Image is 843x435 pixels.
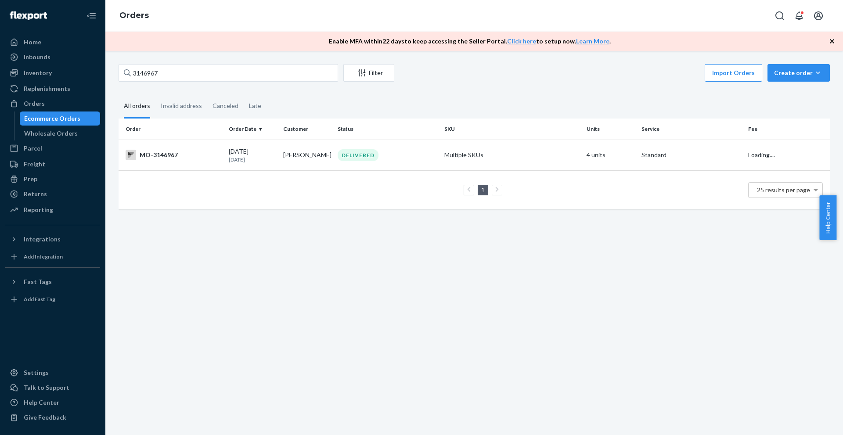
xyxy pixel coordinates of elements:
td: Loading.... [745,140,830,170]
a: Add Integration [5,250,100,264]
button: Filter [343,64,394,82]
th: Fee [745,119,830,140]
button: Fast Tags [5,275,100,289]
a: Inventory [5,66,100,80]
div: Customer [283,125,331,133]
p: Enable MFA within 22 days to keep accessing the Seller Portal. to setup now. . [329,37,611,46]
div: Talk to Support [24,383,69,392]
button: Open notifications [790,7,808,25]
input: Search orders [119,64,338,82]
a: Replenishments [5,82,100,96]
div: Inventory [24,68,52,77]
img: Flexport logo [10,11,47,20]
a: Freight [5,157,100,171]
button: Import Orders [705,64,762,82]
button: Open account menu [810,7,827,25]
div: Replenishments [24,84,70,93]
div: MO-3146967 [126,150,222,160]
div: [DATE] [229,147,276,163]
div: Orders [24,99,45,108]
ol: breadcrumbs [112,3,156,29]
div: Freight [24,160,45,169]
a: Wholesale Orders [20,126,101,140]
td: [PERSON_NAME] [280,140,334,170]
a: Page 1 is your current page [479,186,486,194]
button: Integrations [5,232,100,246]
th: Service [638,119,745,140]
div: Give Feedback [24,413,66,422]
a: Talk to Support [5,381,100,395]
div: Settings [24,368,49,377]
div: Add Integration [24,253,63,260]
a: Help Center [5,395,100,410]
div: Add Fast Tag [24,295,55,303]
a: Orders [5,97,100,111]
div: Integrations [24,235,61,244]
a: Home [5,35,100,49]
button: Give Feedback [5,410,100,424]
th: Order [119,119,225,140]
div: Late [249,94,261,117]
th: Order Date [225,119,280,140]
div: Create order [774,68,823,77]
th: Status [334,119,441,140]
button: Close Navigation [83,7,100,25]
div: Wholesale Orders [24,129,78,138]
td: 4 units [583,140,638,170]
a: Click here [507,37,536,45]
a: Prep [5,172,100,186]
a: Learn More [576,37,609,45]
a: Add Fast Tag [5,292,100,306]
div: Canceled [213,94,238,117]
div: Prep [24,175,37,183]
div: Returns [24,190,47,198]
th: SKU [441,119,583,140]
div: Invalid address [161,94,202,117]
a: Orders [119,11,149,20]
div: Inbounds [24,53,50,61]
div: Help Center [24,398,59,407]
a: Reporting [5,203,100,217]
a: Inbounds [5,50,100,64]
span: 25 results per page [757,186,810,194]
button: Open Search Box [771,7,789,25]
div: DELIVERED [338,149,378,161]
p: [DATE] [229,156,276,163]
div: Fast Tags [24,277,52,286]
th: Units [583,119,638,140]
div: Home [24,38,41,47]
div: Filter [344,68,394,77]
div: Parcel [24,144,42,153]
a: Parcel [5,141,100,155]
button: Help Center [819,195,836,240]
a: Returns [5,187,100,201]
p: Standard [641,151,741,159]
button: Create order [767,64,830,82]
td: Multiple SKUs [441,140,583,170]
div: Ecommerce Orders [24,114,80,123]
div: All orders [124,94,150,119]
a: Settings [5,366,100,380]
div: Reporting [24,205,53,214]
a: Ecommerce Orders [20,111,101,126]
